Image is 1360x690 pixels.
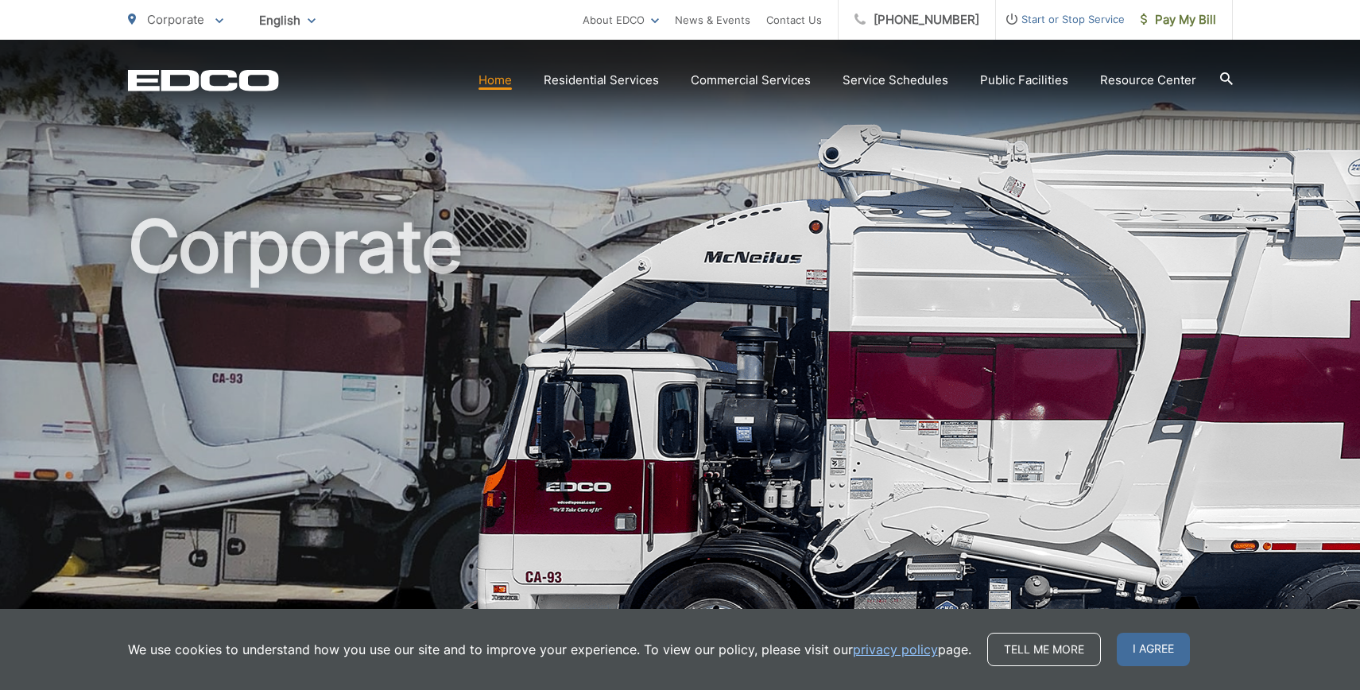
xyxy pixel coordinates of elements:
[691,71,811,90] a: Commercial Services
[853,640,938,659] a: privacy policy
[128,640,971,659] p: We use cookies to understand how you use our site and to improve your experience. To view our pol...
[980,71,1068,90] a: Public Facilities
[479,71,512,90] a: Home
[544,71,659,90] a: Residential Services
[1141,10,1216,29] span: Pay My Bill
[987,633,1101,666] a: Tell me more
[675,10,750,29] a: News & Events
[1100,71,1196,90] a: Resource Center
[583,10,659,29] a: About EDCO
[247,6,327,34] span: English
[766,10,822,29] a: Contact Us
[147,12,204,27] span: Corporate
[843,71,948,90] a: Service Schedules
[128,69,279,91] a: EDCD logo. Return to the homepage.
[1117,633,1190,666] span: I agree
